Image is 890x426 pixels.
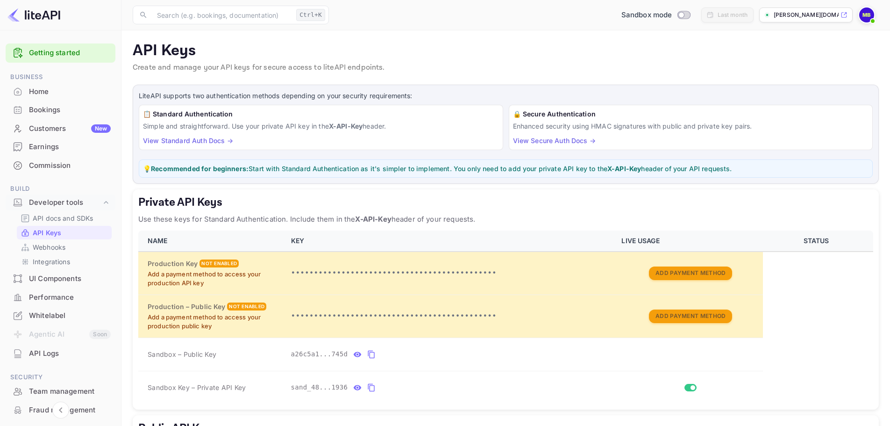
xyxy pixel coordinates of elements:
[151,6,292,24] input: Search (e.g. bookings, documentation)
[199,260,239,267] div: Not enabled
[17,211,112,225] div: API docs and SDKs
[17,255,112,268] div: Integrations
[355,215,391,224] strong: X-API-Key
[7,7,60,22] img: LiteAPI logo
[6,83,115,100] a: Home
[138,231,285,252] th: NAME
[33,257,70,267] p: Integrations
[513,121,869,131] p: Enhanced security using HMAC signatures with public and private key pairs.
[6,72,115,82] span: Business
[6,383,115,400] a: Team management
[6,270,115,287] a: UI Components
[29,310,111,321] div: Whitelabel
[6,43,115,63] div: Getting started
[513,109,869,119] h6: 🔒 Secure Authentication
[33,242,65,252] p: Webhooks
[21,242,108,252] a: Webhooks
[6,345,115,362] a: API Logs
[33,213,93,223] p: API docs and SDKs
[143,164,869,173] p: 💡 Start with Standard Authentication as it's simpler to implement. You only need to add your priv...
[17,240,112,254] div: Webhooks
[29,197,101,208] div: Developer tools
[6,195,115,211] div: Developer tools
[329,122,363,130] strong: X-API-Key
[6,401,115,419] a: Fraud management
[6,289,115,307] div: Performance
[285,231,616,252] th: KEY
[6,138,115,156] div: Earnings
[29,386,111,397] div: Team management
[607,165,641,173] strong: X-API-Key
[21,228,108,238] a: API Keys
[33,228,61,238] p: API Keys
[6,307,115,324] a: Whitelabel
[6,157,115,175] div: Commission
[143,109,499,119] h6: 📋 Standard Authentication
[291,310,611,322] p: •••••••••••••••••••••••••••••••••••••••••••••
[6,157,115,174] a: Commission
[143,121,499,131] p: Simple and straightforward. Use your private API key in the header.
[6,289,115,306] a: Performance
[151,165,249,173] strong: Recommended for beginners:
[17,226,112,239] div: API Keys
[621,10,672,21] span: Sandbox mode
[513,137,596,144] a: View Secure Auth Docs →
[133,62,879,73] p: Create and manage your API keys for secure access to liteAPI endpoints.
[649,267,732,280] button: Add Payment Method
[29,274,111,284] div: UI Components
[52,402,69,419] button: Collapse navigation
[6,372,115,383] span: Security
[6,184,115,194] span: Build
[148,302,225,312] h6: Production – Public Key
[143,137,233,144] a: View Standard Auth Docs →
[649,311,732,319] a: Add Payment Method
[148,349,216,359] span: Sandbox – Public Key
[6,270,115,288] div: UI Components
[29,348,111,359] div: API Logs
[29,160,111,171] div: Commission
[91,124,111,133] div: New
[618,10,694,21] div: Switch to Production mode
[148,313,280,331] p: Add a payment method to access your production public key
[296,9,325,21] div: Ctrl+K
[138,214,873,225] p: Use these keys for Standard Authentication. Include them in the header of your requests.
[29,292,111,303] div: Performance
[6,401,115,419] div: Fraud management
[6,138,115,155] a: Earnings
[29,142,111,152] div: Earnings
[859,7,874,22] img: Mike Bradway
[6,120,115,137] a: CustomersNew
[6,101,115,118] a: Bookings
[133,42,879,60] p: API Keys
[291,349,348,359] span: a26c5a1...745d
[29,87,111,97] div: Home
[138,195,873,210] h5: Private API Keys
[649,268,732,276] a: Add Payment Method
[139,91,873,101] p: LiteAPI supports two authentication methods depending on your security requirements:
[649,310,732,323] button: Add Payment Method
[6,307,115,325] div: Whitelabel
[29,123,111,134] div: Customers
[291,267,611,279] p: •••••••••••••••••••••••••••••••••••••••••••••
[21,213,108,223] a: API docs and SDKs
[774,11,839,19] p: [PERSON_NAME][DOMAIN_NAME][PERSON_NAME]...
[6,101,115,119] div: Bookings
[148,259,198,269] h6: Production Key
[6,120,115,138] div: CustomersNew
[29,48,111,58] a: Getting started
[29,405,111,416] div: Fraud management
[616,231,763,252] th: LIVE USAGE
[6,383,115,401] div: Team management
[6,83,115,101] div: Home
[148,270,280,288] p: Add a payment method to access your production API key
[29,105,111,116] div: Bookings
[291,383,348,392] span: sand_48...1936
[138,231,873,404] table: private api keys table
[148,383,246,391] span: Sandbox Key – Private API Key
[21,257,108,267] a: Integrations
[718,11,748,19] div: Last month
[763,231,873,252] th: STATUS
[227,303,266,310] div: Not enabled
